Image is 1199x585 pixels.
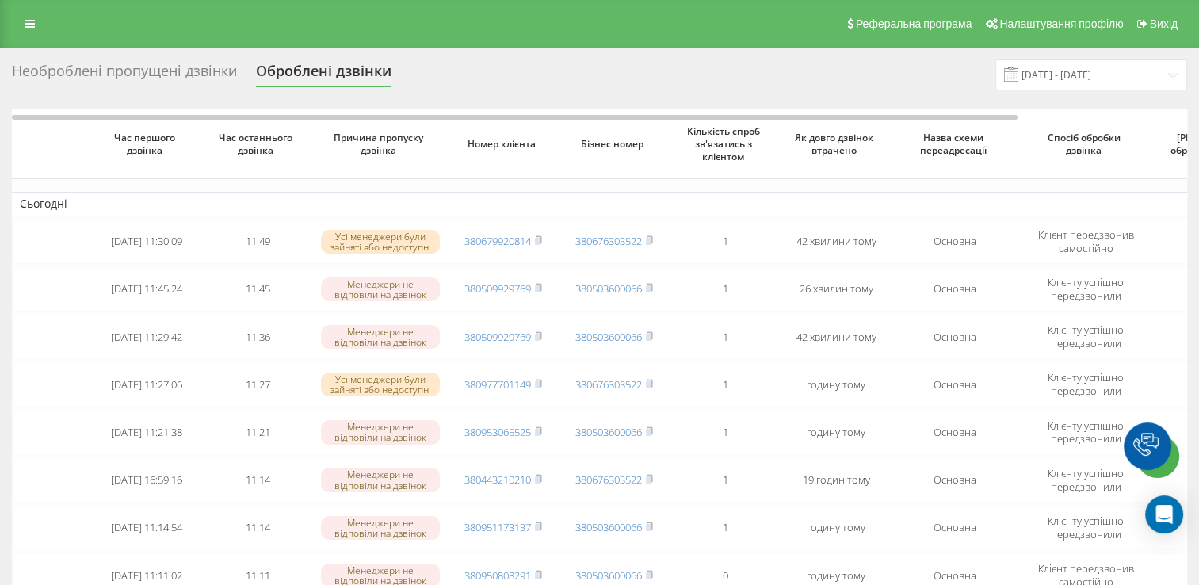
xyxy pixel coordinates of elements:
[571,138,657,151] span: Бізнес номер
[321,230,440,254] div: Усі менеджери були зайняті або недоступні
[1150,17,1178,30] span: Вихід
[91,410,202,454] td: [DATE] 11:21:38
[321,516,440,540] div: Менеджери не відповіли на дзвінок
[104,132,189,156] span: Час першого дзвінка
[575,472,642,487] a: 380676303522
[321,325,440,349] div: Менеджери не відповіли на дзвінок
[670,410,781,454] td: 1
[670,220,781,264] td: 1
[781,267,892,312] td: 26 хвилин тому
[1145,495,1183,533] div: Open Intercom Messenger
[202,458,313,503] td: 11:14
[327,132,434,156] span: Причина пропуску дзвінка
[1018,458,1153,503] td: Клієнту успішно передзвонили
[91,362,202,407] td: [DATE] 11:27:06
[999,17,1123,30] span: Налаштування профілю
[91,220,202,264] td: [DATE] 11:30:09
[1018,315,1153,359] td: Клієнту успішно передзвонили
[91,315,202,359] td: [DATE] 11:29:42
[793,132,879,156] span: Як довго дзвінок втрачено
[682,125,768,162] span: Кількість спроб зв'язатись з клієнтом
[892,458,1018,503] td: Основна
[12,63,237,87] div: Необроблені пропущені дзвінки
[321,420,440,444] div: Менеджери не відповіли на дзвінок
[202,410,313,454] td: 11:21
[1018,410,1153,454] td: Клієнту успішно передзвонили
[202,315,313,359] td: 11:36
[781,315,892,359] td: 42 хвилини тому
[892,220,1018,264] td: Основна
[1018,220,1153,264] td: Клієнт передзвонив самостійно
[575,425,642,439] a: 380503600066
[670,458,781,503] td: 1
[781,506,892,550] td: годину тому
[781,410,892,454] td: годину тому
[321,373,440,396] div: Усі менеджери були зайняті або недоступні
[575,377,642,392] a: 380676303522
[575,281,642,296] a: 380503600066
[464,425,531,439] a: 380953065525
[215,132,300,156] span: Час останнього дзвінка
[781,362,892,407] td: годину тому
[1018,506,1153,550] td: Клієнту успішно передзвонили
[464,568,531,583] a: 380950808291
[856,17,972,30] span: Реферальна програма
[91,267,202,312] td: [DATE] 11:45:24
[892,410,1018,454] td: Основна
[202,267,313,312] td: 11:45
[670,267,781,312] td: 1
[256,63,391,87] div: Оброблені дзвінки
[670,506,781,550] td: 1
[460,138,546,151] span: Номер клієнта
[321,468,440,491] div: Менеджери не відповіли на дзвінок
[1018,267,1153,312] td: Клієнту успішно передзвонили
[575,568,642,583] a: 380503600066
[575,520,642,534] a: 380503600066
[464,520,531,534] a: 380951173137
[1018,362,1153,407] td: Клієнту успішно передзвонили
[892,315,1018,359] td: Основна
[464,377,531,392] a: 380977701149
[321,277,440,301] div: Менеджери не відповіли на дзвінок
[781,458,892,503] td: 19 годин тому
[464,330,531,344] a: 380509929769
[91,458,202,503] td: [DATE] 16:59:16
[892,506,1018,550] td: Основна
[575,330,642,344] a: 380503600066
[202,220,313,264] td: 11:49
[202,506,313,550] td: 11:14
[670,362,781,407] td: 1
[202,362,313,407] td: 11:27
[670,315,781,359] td: 1
[892,267,1018,312] td: Основна
[781,220,892,264] td: 42 хвилини тому
[1033,132,1140,156] span: Спосіб обробки дзвінка
[464,472,531,487] a: 380443210210
[892,362,1018,407] td: Основна
[905,132,1005,156] span: Назва схеми переадресації
[464,281,531,296] a: 380509929769
[91,506,202,550] td: [DATE] 11:14:54
[575,234,642,248] a: 380676303522
[464,234,531,248] a: 380679920814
